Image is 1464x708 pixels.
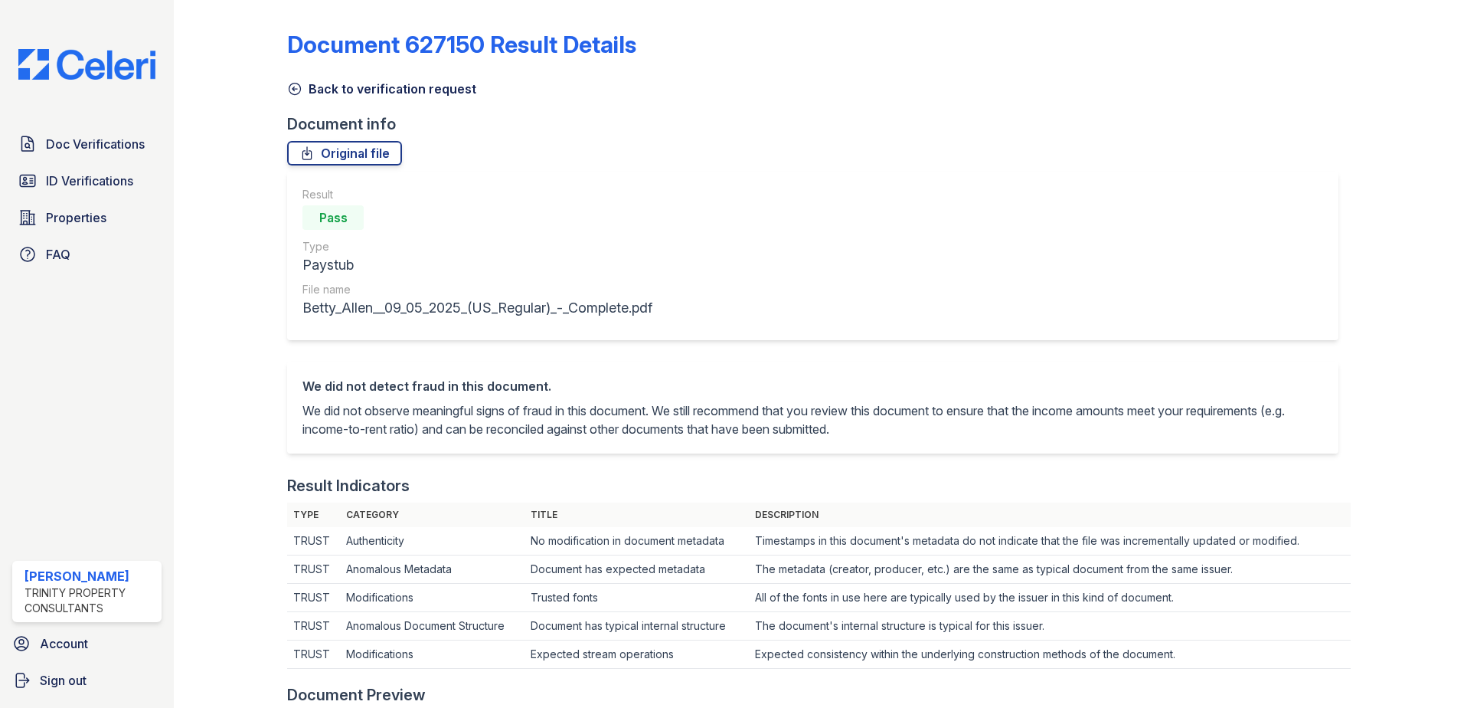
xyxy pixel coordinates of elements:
td: The metadata (creator, producer, etc.) are the same as typical document from the same issuer. [749,556,1351,584]
p: We did not observe meaningful signs of fraud in this document. We still recommend that you review... [302,402,1323,438]
span: Properties [46,208,106,227]
a: Properties [12,202,162,233]
div: Result Indicators [287,475,410,497]
td: No modification in document metadata [524,527,749,556]
td: Anomalous Document Structure [340,612,524,641]
td: Document has typical internal structure [524,612,749,641]
td: Document has expected metadata [524,556,749,584]
a: FAQ [12,239,162,270]
a: Back to verification request [287,80,476,98]
td: TRUST [287,612,340,641]
div: File name [302,282,652,297]
td: Timestamps in this document's metadata do not indicate that the file was incrementally updated or... [749,527,1351,556]
td: TRUST [287,641,340,669]
td: Modifications [340,641,524,669]
td: Modifications [340,584,524,612]
th: Description [749,503,1351,527]
td: TRUST [287,527,340,556]
a: ID Verifications [12,166,162,196]
td: Expected consistency within the underlying construction methods of the document. [749,641,1351,669]
a: Original file [287,141,402,166]
div: Betty_Allen__09_05_2025_(US_Regular)_-_Complete.pdf [302,297,652,319]
th: Type [287,503,340,527]
a: Account [6,628,168,659]
th: Title [524,503,749,527]
td: Authenticity [340,527,524,556]
div: Paystub [302,254,652,276]
span: Account [40,634,88,653]
span: Sign out [40,671,87,690]
a: Doc Verifications [12,129,162,159]
span: FAQ [46,245,70,264]
td: TRUST [287,584,340,612]
td: The document's internal structure is typical for this issuer. [749,612,1351,641]
div: Document info [287,113,1351,135]
span: ID Verifications [46,172,133,190]
div: Result [302,187,652,202]
div: Document Preview [287,684,426,706]
th: Category [340,503,524,527]
img: CE_Logo_Blue-a8612792a0a2168367f1c8372b55b34899dd931a85d93a1a3d3e32e68fde9ad4.png [6,49,168,80]
div: [PERSON_NAME] [25,567,155,585]
td: Trusted fonts [524,584,749,612]
a: Document 627150 Result Details [287,31,636,58]
span: Doc Verifications [46,135,145,153]
div: We did not detect fraud in this document. [302,377,1323,395]
td: All of the fonts in use here are typically used by the issuer in this kind of document. [749,584,1351,612]
div: Type [302,239,652,254]
a: Sign out [6,665,168,696]
td: TRUST [287,556,340,584]
div: Trinity Property Consultants [25,585,155,616]
div: Pass [302,205,364,230]
td: Anomalous Metadata [340,556,524,584]
td: Expected stream operations [524,641,749,669]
